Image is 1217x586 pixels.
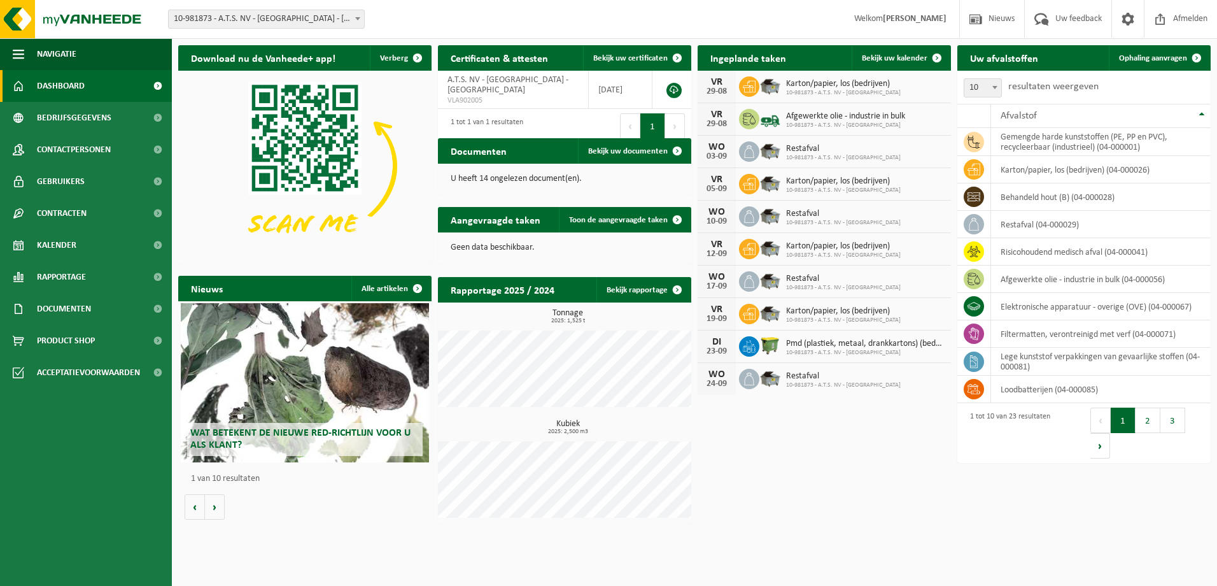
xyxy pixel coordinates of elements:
button: 1 [640,113,665,139]
button: 3 [1160,408,1185,433]
div: 12-09 [704,250,729,259]
button: Previous [620,113,640,139]
div: VR [704,304,729,315]
span: Dashboard [37,70,85,102]
a: Ophaling aanvragen [1109,45,1209,71]
div: 03-09 [704,152,729,161]
img: Download de VHEPlus App [178,71,432,261]
span: 10-981873 - A.T.S. NV - [GEOGRAPHIC_DATA] [786,349,945,357]
span: Product Shop [37,325,95,357]
span: Restafval [786,274,901,284]
a: Alle artikelen [351,276,430,301]
td: filtermatten, verontreinigd met verf (04-000071) [991,320,1211,348]
div: VR [704,110,729,120]
span: Acceptatievoorwaarden [37,357,140,389]
div: DI [704,337,729,347]
div: 17-09 [704,282,729,291]
span: Navigatie [37,38,76,70]
span: 2025: 1,525 t [444,318,691,324]
div: 05-09 [704,185,729,194]
img: WB-5000-GAL-GY-01 [759,302,781,324]
span: Restafval [786,371,901,382]
span: Karton/papier, los (bedrijven) [786,79,901,89]
div: WO [704,369,729,380]
span: Bekijk uw documenten [588,147,668,155]
button: Next [1090,433,1110,459]
img: WB-5000-GAL-GY-01 [759,269,781,291]
button: Next [665,113,685,139]
h3: Tonnage [444,309,691,324]
span: 2025: 2,500 m3 [444,429,691,435]
h2: Certificaten & attesten [438,45,561,70]
p: U heeft 14 ongelezen document(en). [451,175,679,183]
span: 10-981873 - A.T.S. NV - [GEOGRAPHIC_DATA] [786,252,901,259]
div: VR [704,239,729,250]
span: Verberg [380,54,408,62]
h2: Ingeplande taken [698,45,799,70]
a: Bekijk uw certificaten [583,45,690,71]
strong: [PERSON_NAME] [883,14,946,24]
div: 29-08 [704,87,729,96]
p: 1 van 10 resultaten [191,475,425,483]
img: WB-5000-GAL-GY-01 [759,204,781,226]
h2: Nieuws [178,276,236,301]
span: Karton/papier, los (bedrijven) [786,176,901,187]
h2: Rapportage 2025 / 2024 [438,277,567,302]
button: Verberg [370,45,430,71]
span: Documenten [37,293,91,325]
span: 10-981873 - A.T.S. NV - [GEOGRAPHIC_DATA] [786,187,901,194]
span: Bekijk uw certificaten [593,54,668,62]
img: WB-1100-HPE-GN-50 [759,334,781,356]
span: Karton/papier, los (bedrijven) [786,306,901,317]
a: Bekijk uw kalender [852,45,950,71]
td: [DATE] [589,71,652,109]
a: Wat betekent de nieuwe RED-richtlijn voor u als klant? [181,303,429,462]
button: 2 [1136,408,1160,433]
span: Restafval [786,209,901,219]
span: Toon de aangevraagde taken [569,216,668,224]
div: 23-09 [704,347,729,356]
span: 10 [964,79,1001,97]
span: Bedrijfsgegevens [37,102,111,134]
span: Contactpersonen [37,134,111,166]
span: Restafval [786,144,901,154]
h2: Uw afvalstoffen [957,45,1051,70]
td: risicohoudend medisch afval (04-000041) [991,238,1211,266]
span: Rapportage [37,261,86,293]
td: behandeld hout (B) (04-000028) [991,183,1211,211]
div: VR [704,175,729,185]
span: 10-981873 - A.T.S. NV - LANGERBRUGGE - GENT [169,10,364,28]
td: lege kunststof verpakkingen van gevaarlijke stoffen (04-000081) [991,348,1211,376]
h3: Kubiek [444,420,691,435]
span: A.T.S. NV - [GEOGRAPHIC_DATA] - [GEOGRAPHIC_DATA] [447,75,568,95]
h2: Documenten [438,138,519,163]
td: gemengde harde kunststoffen (PE, PP en PVC), recycleerbaar (industrieel) (04-000001) [991,128,1211,156]
span: 10-981873 - A.T.S. NV - LANGERBRUGGE - GENT [168,10,365,29]
span: VLA902005 [447,96,579,106]
p: Geen data beschikbaar. [451,243,679,252]
button: Volgende [205,494,225,520]
span: Contracten [37,197,87,229]
div: VR [704,77,729,87]
div: WO [704,142,729,152]
span: Bekijk uw kalender [862,54,927,62]
div: WO [704,272,729,282]
span: Kalender [37,229,76,261]
span: Gebruikers [37,166,85,197]
div: 1 tot 1 van 1 resultaten [444,112,523,140]
div: 1 tot 10 van 23 resultaten [964,406,1050,460]
span: Pmd (plastiek, metaal, drankkartons) (bedrijven) [786,339,945,349]
div: 29-08 [704,120,729,129]
img: WB-5000-GAL-GY-01 [759,172,781,194]
img: WB-5000-GAL-GY-01 [759,75,781,96]
label: resultaten weergeven [1008,82,1099,92]
span: 10-981873 - A.T.S. NV - [GEOGRAPHIC_DATA] [786,122,905,129]
h2: Aangevraagde taken [438,207,553,232]
span: 10-981873 - A.T.S. NV - [GEOGRAPHIC_DATA] [786,284,901,292]
span: Karton/papier, los (bedrijven) [786,241,901,252]
button: Previous [1090,408,1111,433]
span: Afgewerkte olie - industrie in bulk [786,111,905,122]
span: Ophaling aanvragen [1119,54,1187,62]
td: afgewerkte olie - industrie in bulk (04-000056) [991,266,1211,293]
a: Bekijk rapportage [596,277,690,303]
